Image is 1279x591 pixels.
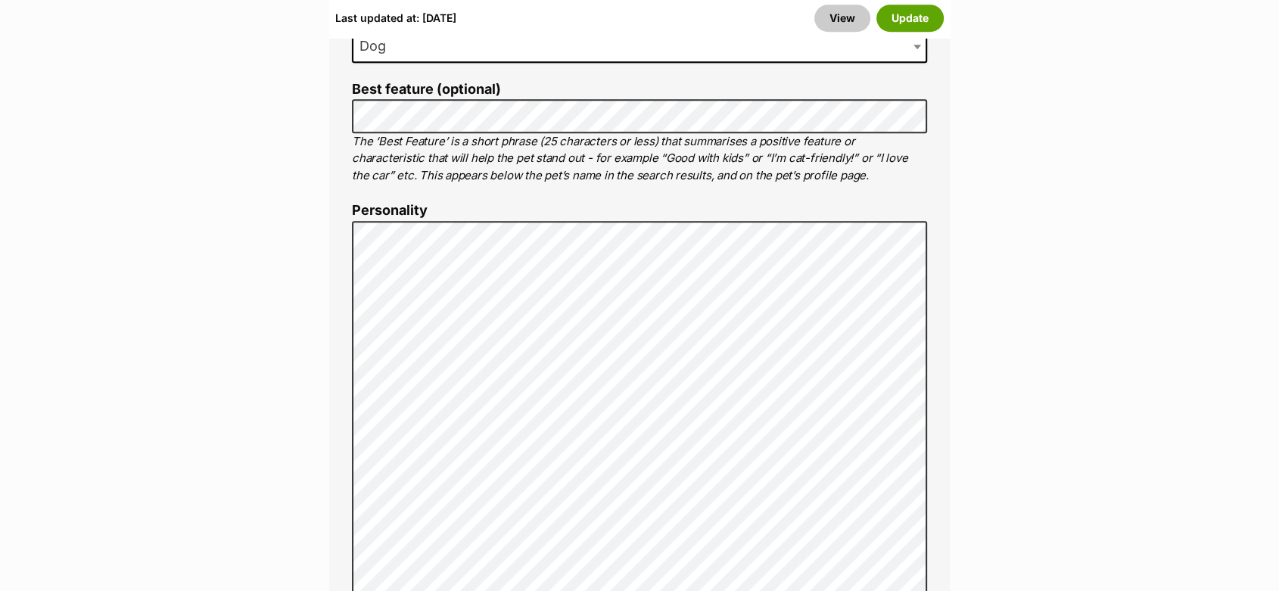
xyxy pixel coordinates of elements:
[814,5,870,33] a: View
[352,133,927,185] p: The ‘Best Feature’ is a short phrase (25 characters or less) that summarises a positive feature o...
[335,5,456,33] div: Last updated at: [DATE]
[352,82,927,98] label: Best feature (optional)
[352,30,927,63] span: Dog
[353,36,401,57] span: Dog
[876,5,944,33] button: Update
[352,203,927,219] label: Personality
